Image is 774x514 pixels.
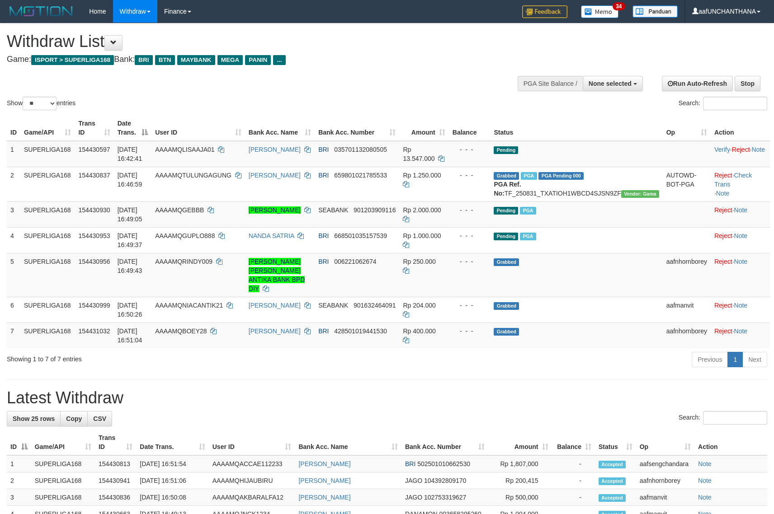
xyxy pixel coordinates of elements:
[209,472,295,489] td: AAAAMQHIJAUBIRU
[711,167,770,201] td: · ·
[679,411,767,425] label: Search:
[334,327,387,335] span: Copy 428501019441530 to clipboard
[318,327,329,335] span: BRI
[78,302,110,309] span: 154430999
[494,146,518,154] span: Pending
[20,141,75,167] td: SUPERLIGA168
[273,55,285,65] span: ...
[31,55,114,65] span: ISPORT > SUPERLIGA168
[714,232,732,239] a: Reject
[716,190,730,197] a: Note
[636,455,694,472] td: aafsengchandara
[7,472,31,489] td: 2
[663,297,711,322] td: aafmanvit
[424,477,466,484] span: Copy 104392809170 to clipboard
[209,455,295,472] td: AAAAMQACCAE112233
[318,206,348,214] span: SEABANK
[66,415,82,422] span: Copy
[613,2,625,10] span: 34
[298,494,350,501] a: [PERSON_NAME]
[177,55,215,65] span: MAYBANK
[7,227,20,253] td: 4
[7,141,20,167] td: 1
[60,411,88,426] a: Copy
[663,322,711,348] td: aafnhornborey
[118,327,142,344] span: [DATE] 16:51:04
[488,455,552,472] td: Rp 1,807,000
[118,146,142,162] span: [DATE] 16:42:41
[155,302,223,309] span: AAAAMQNIACANTIK21
[494,233,518,240] span: Pending
[399,115,448,141] th: Amount: activate to sort column ascending
[663,167,711,201] td: AUTOWD-BOT-PGA
[209,430,295,455] th: User ID: activate to sort column ascending
[714,146,730,153] a: Verify
[599,461,626,468] span: Accepted
[318,172,329,179] span: BRI
[552,430,595,455] th: Balance: activate to sort column ascending
[7,97,76,110] label: Show entries
[711,201,770,227] td: ·
[403,146,434,162] span: Rp 13.547.000
[354,302,396,309] span: Copy 901632464091 to clipboard
[599,477,626,485] span: Accepted
[711,141,770,167] td: · ·
[334,258,376,265] span: Copy 006221062674 to clipboard
[521,172,537,180] span: Marked by aafsengchandara
[249,258,305,292] a: [PERSON_NAME] [PERSON_NAME] ANTIKA BANK BPD DIY
[405,494,422,501] span: JAGO
[453,145,487,154] div: - - -
[78,232,110,239] span: 154430953
[136,455,208,472] td: [DATE] 16:51:54
[7,55,507,64] h4: Game: Bank:
[155,206,204,214] span: AAAAMQGEBBB
[711,253,770,297] td: ·
[735,76,760,91] a: Stop
[151,115,245,141] th: User ID: activate to sort column ascending
[23,97,57,110] select: Showentries
[538,172,584,180] span: PGA Pending
[87,411,112,426] a: CSV
[403,172,441,179] span: Rp 1.250.000
[405,477,422,484] span: JAGO
[31,455,95,472] td: SUPERLIGA168
[742,352,767,367] a: Next
[494,172,519,180] span: Grabbed
[155,172,231,179] span: AAAAMQTULUNGAGUNG
[295,430,401,455] th: Bank Acc. Name: activate to sort column ascending
[315,115,399,141] th: Bank Acc. Number: activate to sort column ascending
[494,181,521,197] b: PGA Ref. No:
[403,232,441,239] span: Rp 1.000.000
[694,430,767,455] th: Action
[714,172,752,188] a: Check Trans
[298,460,350,467] a: [PERSON_NAME]
[599,494,626,502] span: Accepted
[7,201,20,227] td: 3
[453,231,487,240] div: - - -
[93,415,106,422] span: CSV
[518,76,583,91] div: PGA Site Balance /
[249,327,301,335] a: [PERSON_NAME]
[136,472,208,489] td: [DATE] 16:51:06
[589,80,632,87] span: None selected
[488,472,552,489] td: Rp 200,415
[453,257,487,266] div: - - -
[663,115,711,141] th: Op: activate to sort column ascending
[318,146,329,153] span: BRI
[95,455,136,472] td: 154430813
[334,172,387,179] span: Copy 659801021785533 to clipboard
[522,5,567,18] img: Feedback.jpg
[20,201,75,227] td: SUPERLIGA168
[595,430,636,455] th: Status: activate to sort column ascending
[403,206,441,214] span: Rp 2.000.000
[636,489,694,506] td: aafmanvit
[583,76,643,91] button: None selected
[20,322,75,348] td: SUPERLIGA168
[298,477,350,484] a: [PERSON_NAME]
[245,55,271,65] span: PANIN
[20,167,75,201] td: SUPERLIGA168
[20,227,75,253] td: SUPERLIGA168
[405,460,415,467] span: BRI
[7,167,20,201] td: 2
[703,97,767,110] input: Search:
